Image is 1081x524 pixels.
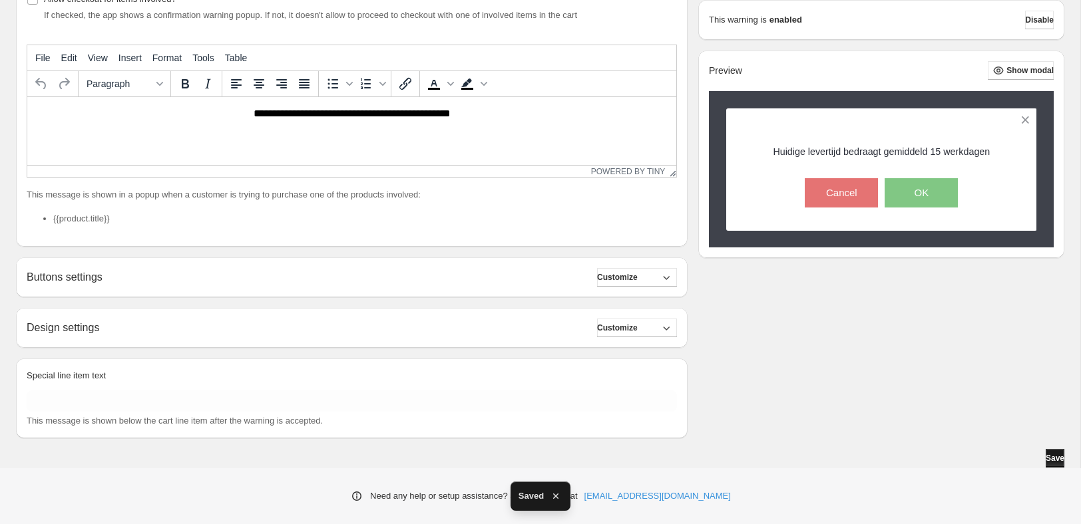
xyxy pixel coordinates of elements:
span: Disable [1025,15,1054,25]
span: Paragraph [87,78,152,89]
button: Align right [270,72,293,95]
button: Formats [81,72,168,95]
h2: Design settings [27,321,99,334]
button: Italic [196,72,219,95]
span: If checked, the app shows a confirmation warning popup. If not, it doesn't allow to proceed to ch... [44,10,577,20]
span: Customize [597,272,638,283]
a: Powered by Tiny [591,167,666,176]
span: File [35,53,51,63]
a: [EMAIL_ADDRESS][DOMAIN_NAME] [584,489,731,503]
div: Background color [456,72,489,95]
p: This message is shown in a popup when a customer is trying to purchase one of the products involved: [27,188,677,201]
span: Insert [118,53,142,63]
span: Show modal [1006,65,1054,76]
div: Text color [423,72,456,95]
span: Saved [519,489,544,503]
button: Show modal [988,61,1054,80]
div: Bullet list [322,72,355,95]
h2: Preview [709,65,742,76]
h2: Buttons settings [27,271,103,283]
iframe: Rich Text Area [27,97,676,165]
button: Customize [597,319,677,337]
strong: enabled [769,13,802,27]
button: Redo [53,72,75,95]
span: Customize [597,323,638,333]
button: Save [1046,449,1064,467]
button: Align center [248,72,270,95]
span: Edit [61,53,77,63]
span: This message is shown below the cart line item after the warning is accepted. [27,416,323,426]
span: Special line item text [27,370,106,380]
button: OK [885,178,958,207]
button: Customize [597,268,677,287]
button: Disable [1025,11,1054,29]
button: Undo [30,72,53,95]
span: Format [152,53,182,63]
li: {{product.title}} [53,212,677,225]
span: Huidige levertijd bedraagt gemiddeld 15 werkdagen [773,146,990,157]
div: Numbered list [355,72,388,95]
span: Save [1046,453,1064,463]
button: Justify [293,72,316,95]
span: View [88,53,108,63]
span: Table [225,53,247,63]
button: Insert/edit link [394,72,417,95]
button: Cancel [805,178,878,207]
div: Resize [665,166,676,177]
button: Align left [225,72,248,95]
p: This warning is [709,13,767,27]
span: Tools [192,53,214,63]
button: Bold [174,72,196,95]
